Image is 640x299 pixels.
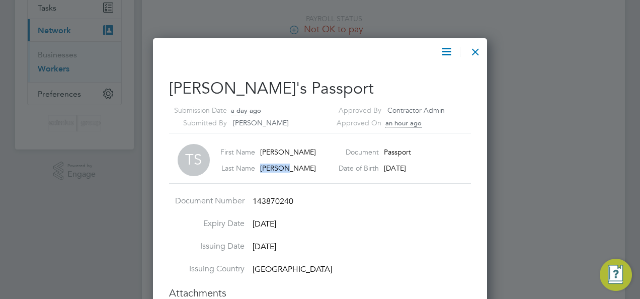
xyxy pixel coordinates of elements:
[169,78,471,99] h2: [PERSON_NAME]'s Passport
[169,104,227,117] label: Submission Date
[385,119,422,128] span: an hour ago
[253,242,276,252] span: [DATE]
[339,164,379,173] label: Date of Birth
[324,117,381,129] label: Approved On
[169,218,245,229] label: Expiry Date
[215,147,255,157] label: First Name
[231,106,261,115] span: a day ago
[600,259,632,291] button: Engage Resource Center
[387,106,445,115] span: Contractor Admin
[260,147,316,157] span: [PERSON_NAME]
[169,117,227,129] label: Submitted By
[215,164,255,173] label: Last Name
[169,264,245,274] label: Issuing Country
[253,264,332,274] span: [GEOGRAPHIC_DATA]
[178,144,210,176] span: TS
[253,219,276,229] span: [DATE]
[384,164,406,173] span: [DATE]
[253,197,293,207] span: 143870240
[169,241,245,252] label: Issuing Date
[233,118,289,127] span: [PERSON_NAME]
[339,147,379,157] label: Document
[324,104,381,117] label: Approved By
[169,196,245,206] label: Document Number
[384,147,411,157] span: Passport
[260,164,316,173] span: [PERSON_NAME]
